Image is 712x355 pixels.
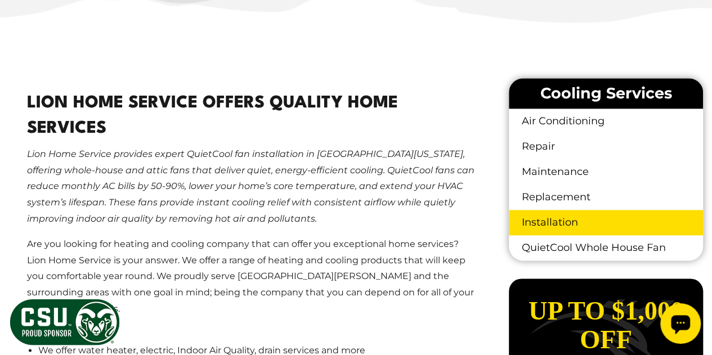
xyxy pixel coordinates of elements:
[8,298,121,347] img: CSU Sponsor Badge
[509,210,703,235] a: Installation
[656,299,712,348] iframe: To enrich screen reader interactions, please activate Accessibility in Grammarly extension settings
[509,109,703,134] a: Air Conditioning
[509,185,703,210] a: Replacement
[27,326,477,339] h5: Depend on us for:
[509,235,703,260] a: QuietCool Whole House Fan
[529,296,683,354] span: Up to $1,000 off
[509,78,703,109] li: Cooling Services
[27,91,477,142] h2: Lion Home Service Offers Quality Home Services
[509,159,703,185] a: Maintenance
[27,149,474,224] em: Lion Home Service provides expert QuietCool fan installation in [GEOGRAPHIC_DATA][US_STATE], offe...
[509,134,703,159] a: Repair
[27,236,477,317] p: Are you looking for heating and cooling company that can offer you exceptional home services? Lio...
